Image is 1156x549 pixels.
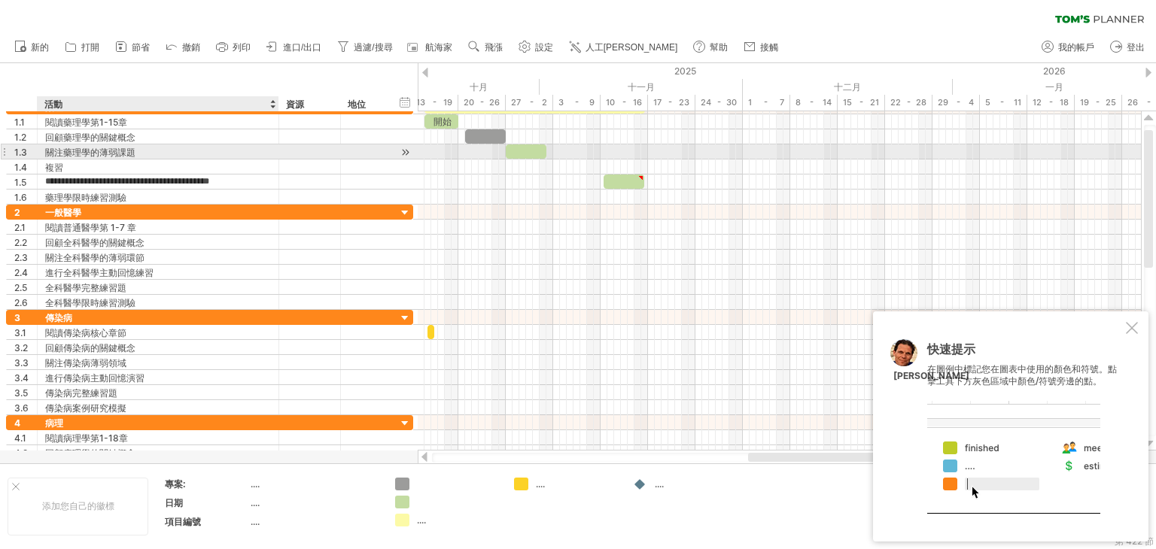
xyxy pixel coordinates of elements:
font: 13 - 19 [416,97,452,108]
font: 我的帳戶 [1058,42,1094,53]
font: 4.1 [14,432,26,444]
font: 設定 [535,42,553,53]
font: 地位 [348,99,366,110]
font: 5 - 11 [985,97,1021,108]
a: 人工[PERSON_NAME] [565,38,683,57]
font: 航海家 [425,42,452,53]
font: 回顧傳染病的關鍵概念 [45,342,135,353]
font: 2.3 [14,252,28,263]
font: 29 - 4 [938,97,974,108]
font: 1.2 [14,132,26,143]
font: 12 - 18 [1033,97,1069,108]
font: 項目編號 [165,516,201,527]
a: 進口/出口 [263,38,326,57]
font: 1.6 [14,192,27,203]
font: 複習 [45,162,63,173]
font: .... [417,514,426,526]
font: 傳染病案例研究模擬 [45,402,126,414]
a: 飛漲 [464,38,507,57]
font: 進行傳染病主動回憶演習 [45,372,144,384]
font: 8 - 14 [796,97,832,108]
font: 關注傳染病薄弱領域 [45,357,126,369]
font: 2.1 [14,222,26,233]
font: 閱讀普通醫學第 1-7 章 [45,222,136,233]
font: 過濾/搜尋 [354,42,392,53]
font: 2025 [674,65,696,77]
font: [PERSON_NAME] [893,370,969,381]
font: 2026 [1043,65,1066,77]
font: 一月 [1045,81,1063,93]
font: 撤銷 [182,42,200,53]
font: 十月 [470,81,488,93]
font: 1.1 [14,117,25,128]
font: 進口/出口 [283,42,321,53]
font: 3.5 [14,387,28,399]
a: 打開 [61,38,104,57]
font: 人工[PERSON_NAME] [586,42,678,53]
font: 進行全科醫學主動回憶練習 [45,267,154,278]
font: 2.6 [14,297,28,308]
font: 20 - 26 [464,97,500,108]
font: 在圖例中標記您在圖表中使用的顏色和符號。點擊工具下方灰色區域中顏色/符號旁邊的點。 [927,363,1117,387]
font: 十一月 [628,81,655,93]
font: 2.4 [14,267,28,278]
font: 回顧藥理學的關鍵概念 [45,132,135,143]
font: 登出 [1127,42,1145,53]
font: 1.4 [14,162,27,173]
a: 過濾/搜尋 [333,38,397,57]
font: .... [251,478,260,490]
a: 節省 [111,38,154,57]
font: 回顧全科醫學的關鍵概念 [45,237,144,248]
div: 滾動到活動 [398,144,412,160]
font: 27 - 2 [511,97,547,108]
font: 2.2 [14,237,27,248]
font: 4 [14,417,20,429]
font: 4.2 [14,447,28,459]
font: 活動 [44,99,62,110]
a: 接觸 [740,38,783,57]
font: 關注藥理學的薄弱課題 [45,147,135,158]
font: 3.1 [14,327,26,338]
font: 閱讀病理學第1-18章 [45,432,128,444]
font: 3.3 [14,357,29,369]
font: 全科醫學完整練習題 [45,282,126,293]
font: 十二月 [834,81,861,93]
font: 3 - 9 [558,97,595,108]
font: 3.6 [14,402,29,414]
font: .... [251,516,260,527]
font: 幫助 [710,42,728,53]
font: 關注全科醫學的薄弱環節 [45,252,144,263]
font: .... [655,478,664,490]
font: 回顧病理學的關鍵概念 [45,447,135,459]
font: 專案: [165,478,186,490]
a: 撤銷 [162,38,205,57]
a: 幫助 [689,38,732,57]
font: 15 - 21 [843,97,879,108]
font: 3.2 [14,342,28,353]
font: 19 - 25 [1080,97,1116,108]
font: 打開 [81,42,99,53]
font: 傳染病完整練習題 [45,387,117,399]
font: 17 - 23 [653,97,689,108]
font: 開始 [433,116,452,127]
font: 飛漲 [485,42,503,53]
font: .... [251,497,260,508]
font: 2.5 [14,282,27,293]
div: 2025年10月 [330,79,540,95]
font: 快速提示 [927,341,975,356]
font: 1 - 7 [748,97,784,108]
a: 我的帳戶 [1038,38,1099,57]
div: 2025年11月 [540,79,743,95]
font: 傳染病 [45,312,72,323]
font: 22 - 28 [890,97,926,108]
font: 1.5 [14,177,26,188]
font: 新的 [31,42,49,53]
font: 一般醫學 [45,207,81,218]
font: 添加您自己的徽標 [42,500,114,511]
a: 登出 [1106,38,1149,57]
a: 設定 [515,38,558,57]
font: 列印 [233,42,251,53]
font: 日期 [165,497,183,508]
a: 列印 [212,38,255,57]
font: 3 [14,312,20,323]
